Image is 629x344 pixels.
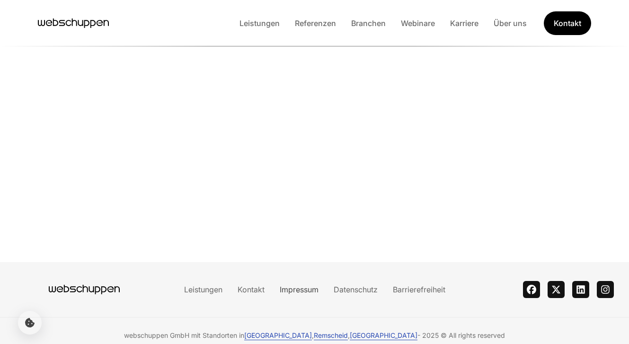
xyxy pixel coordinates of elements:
[385,285,453,294] a: Barrierefreiheit
[597,281,614,298] a: instagram
[314,331,348,339] a: Remscheid
[523,281,540,298] a: facebook
[486,18,534,28] a: Über uns
[443,18,486,28] a: Karriere
[548,281,565,298] a: twitter
[422,331,505,340] span: 2025 © All rights reserved
[124,331,420,340] span: webschuppen GmbH mit Standorten in , , -
[543,11,591,36] a: Get Started
[15,282,153,297] a: Hauptseite besuchen
[38,16,109,30] a: Hauptseite besuchen
[326,285,385,294] a: Datenschutz
[230,285,272,294] a: Kontakt
[350,331,417,339] a: [GEOGRAPHIC_DATA]
[393,18,443,28] a: Webinare
[272,285,326,294] a: Impressum
[287,18,344,28] a: Referenzen
[244,331,312,339] a: [GEOGRAPHIC_DATA]
[572,281,589,298] a: linkedin
[232,18,287,28] a: Leistungen
[344,18,393,28] a: Branchen
[18,311,42,335] button: Cookie-Einstellungen öffnen
[177,285,230,294] a: Leistungen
